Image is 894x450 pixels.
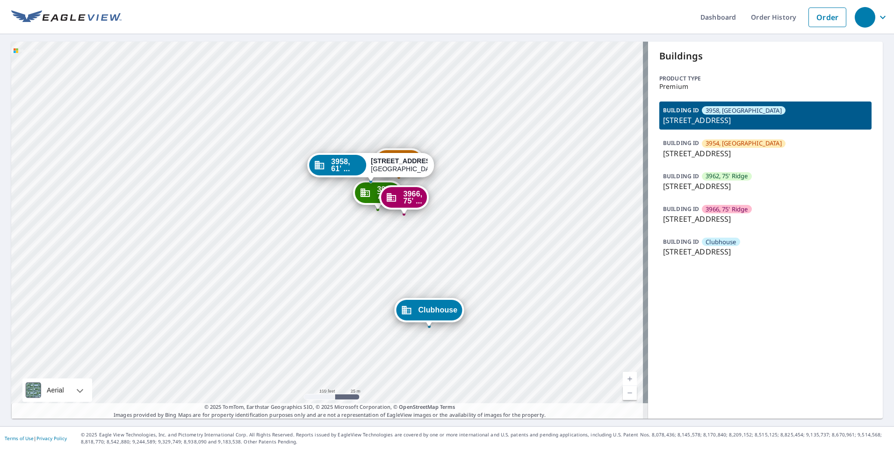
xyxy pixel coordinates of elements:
[81,431,889,445] p: © 2025 Eagle View Technologies, Inc. and Pictometry International Corp. All Rights Reserved. Repo...
[379,185,429,214] div: Dropped pin, building 3966, 75' Ridge, Commercial property, 3966 Stoneridge Dr Pleasanton, CA 94588
[331,158,361,172] span: 3958, 61' ...
[663,148,868,159] p: [STREET_ADDRESS]
[11,403,648,419] p: Images provided by Bing Maps are for property identification purposes only and are not a represen...
[5,435,67,441] p: |
[307,153,434,182] div: Dropped pin, building 3958, 61' Ridge, Commercial property, 3958 Stoneridge Dr Pleasanton, CA 94588
[623,386,637,400] a: Current Level 18, Zoom Out
[706,172,748,181] span: 3962, 75' Ridge
[659,83,872,90] p: Premium
[659,74,872,83] p: Product type
[663,213,868,225] p: [STREET_ADDRESS]
[22,378,92,402] div: Aerial
[371,157,427,173] div: [GEOGRAPHIC_DATA]
[399,403,438,410] a: OpenStreetMap
[706,106,781,115] span: 3958, [GEOGRAPHIC_DATA]
[706,139,781,148] span: 3954, [GEOGRAPHIC_DATA]
[706,238,736,247] span: Clubhouse
[11,10,122,24] img: EV Logo
[374,148,424,177] div: Dropped pin, building 3954, 61' Ridge, Commercial property, 3954 Stoneridge Dr Pleasanton, CA 94588
[36,435,67,442] a: Privacy Policy
[623,372,637,386] a: Current Level 18, Zoom In
[663,181,868,192] p: [STREET_ADDRESS]
[44,378,67,402] div: Aerial
[353,181,403,210] div: Dropped pin, building 3962, 75' Ridge, Commercial property, 3962 Stoneridge Dr Pleasanton, CA 94588
[403,190,422,204] span: 3966, 75' ...
[659,49,872,63] p: Buildings
[663,238,699,246] p: BUILDING ID
[418,306,457,313] span: Clubhouse
[663,205,699,213] p: BUILDING ID
[204,403,455,411] span: © 2025 TomTom, Earthstar Geographics SIO, © 2025 Microsoft Corporation, ©
[377,186,396,200] span: 3962, 75' ...
[663,115,868,126] p: [STREET_ADDRESS]
[663,172,699,180] p: BUILDING ID
[808,7,846,27] a: Order
[394,298,464,327] div: Dropped pin, building Clubhouse, Commercial property, 3992 Stoneridge Dr Pleasanton, CA 94588
[663,246,868,257] p: [STREET_ADDRESS]
[663,106,699,114] p: BUILDING ID
[371,157,437,165] strong: [STREET_ADDRESS]
[440,403,455,410] a: Terms
[5,435,34,442] a: Terms of Use
[663,139,699,147] p: BUILDING ID
[706,205,748,214] span: 3966, 75' Ridge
